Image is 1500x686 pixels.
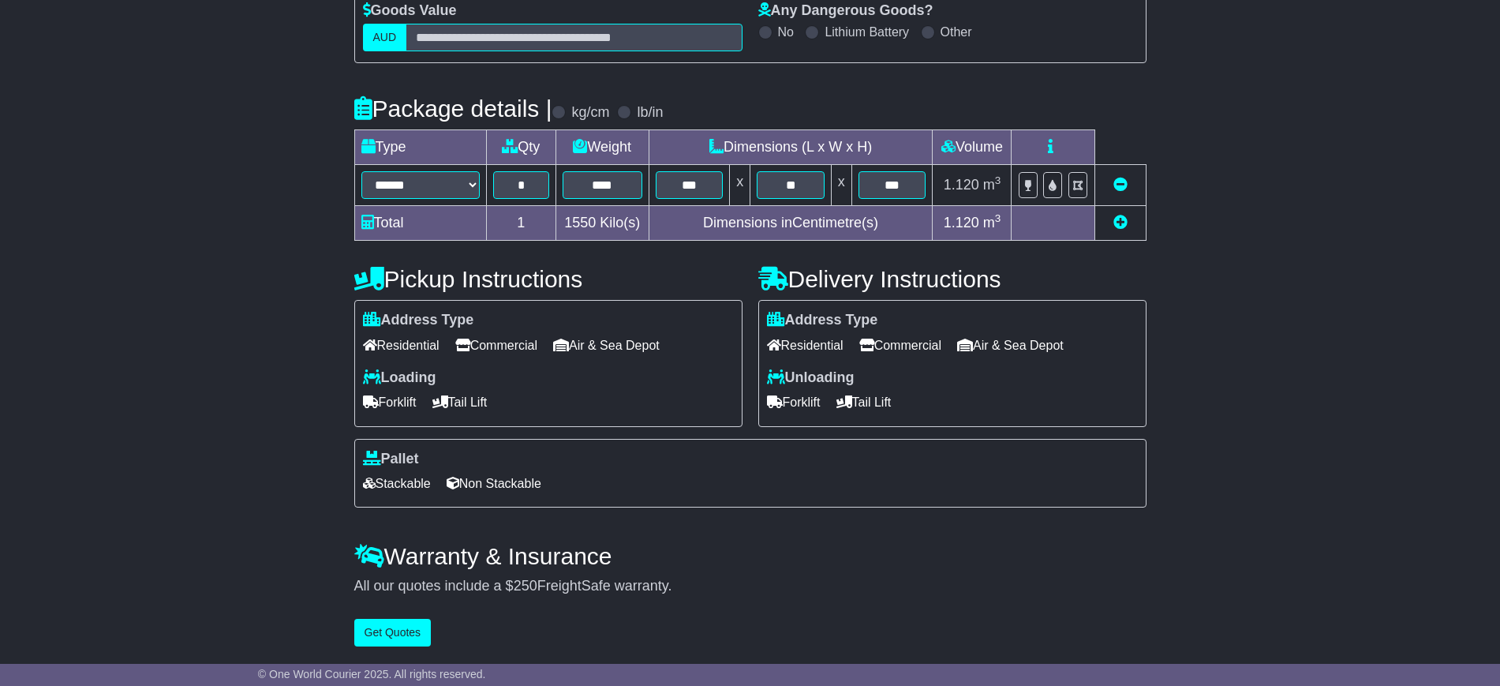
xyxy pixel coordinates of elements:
[995,212,1001,224] sup: 3
[363,369,436,387] label: Loading
[944,215,979,231] span: 1.120
[354,619,432,647] button: Get Quotes
[836,390,892,414] span: Tail Lift
[1113,215,1128,231] a: Add new item
[486,206,555,241] td: 1
[649,130,933,165] td: Dimensions (L x W x H)
[571,104,609,122] label: kg/cm
[957,333,1064,358] span: Air & Sea Depot
[354,130,486,165] td: Type
[758,2,933,20] label: Any Dangerous Goods?
[941,24,972,39] label: Other
[555,130,649,165] td: Weight
[944,177,979,193] span: 1.120
[363,312,474,329] label: Address Type
[354,96,552,122] h4: Package details |
[363,471,431,496] span: Stackable
[363,451,419,468] label: Pallet
[354,543,1147,569] h4: Warranty & Insurance
[354,578,1147,595] div: All our quotes include a $ FreightSafe warranty.
[363,390,417,414] span: Forklift
[767,369,855,387] label: Unloading
[354,266,743,292] h4: Pickup Instructions
[767,333,844,358] span: Residential
[363,333,440,358] span: Residential
[730,165,750,206] td: x
[758,266,1147,292] h4: Delivery Instructions
[555,206,649,241] td: Kilo(s)
[831,165,851,206] td: x
[553,333,660,358] span: Air & Sea Depot
[983,215,1001,231] span: m
[363,2,457,20] label: Goods Value
[258,668,486,680] span: © One World Courier 2025. All rights reserved.
[995,174,1001,186] sup: 3
[859,333,941,358] span: Commercial
[1113,177,1128,193] a: Remove this item
[637,104,663,122] label: lb/in
[432,390,488,414] span: Tail Lift
[767,312,878,329] label: Address Type
[564,215,596,231] span: 1550
[983,177,1001,193] span: m
[825,24,909,39] label: Lithium Battery
[767,390,821,414] span: Forklift
[649,206,933,241] td: Dimensions in Centimetre(s)
[354,206,486,241] td: Total
[447,471,541,496] span: Non Stackable
[363,24,407,51] label: AUD
[514,578,537,594] span: 250
[486,130,555,165] td: Qty
[933,130,1012,165] td: Volume
[778,24,794,39] label: No
[455,333,537,358] span: Commercial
